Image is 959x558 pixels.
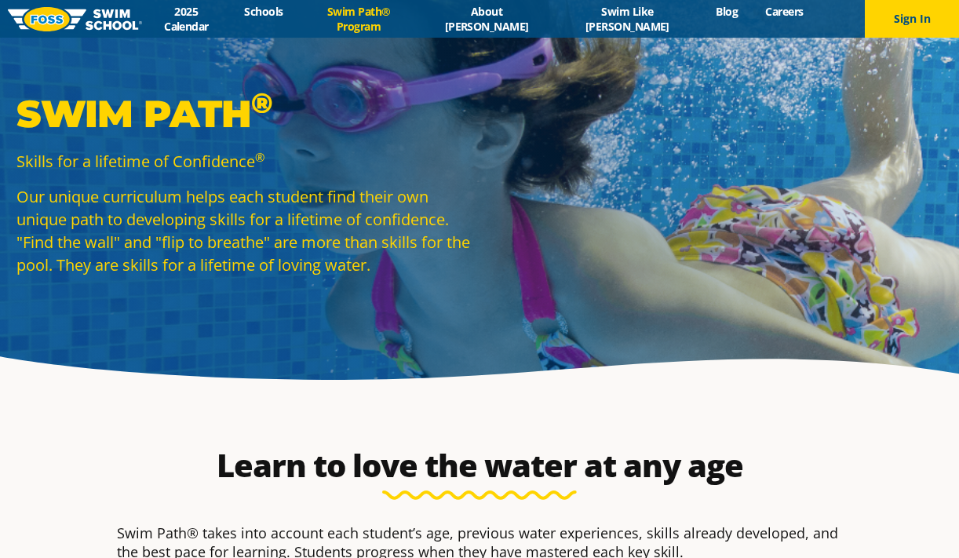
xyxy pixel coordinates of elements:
[16,90,472,137] p: Swim Path
[702,4,752,19] a: Blog
[552,4,702,34] a: Swim Like [PERSON_NAME]
[251,86,272,120] sup: ®
[297,4,421,34] a: Swim Path® Program
[16,150,472,173] p: Skills for a lifetime of Confidence
[255,149,264,165] sup: ®
[231,4,297,19] a: Schools
[752,4,817,19] a: Careers
[142,4,231,34] a: 2025 Calendar
[16,185,472,276] p: Our unique curriculum helps each student find their own unique path to developing skills for a li...
[421,4,552,34] a: About [PERSON_NAME]
[8,7,142,31] img: FOSS Swim School Logo
[109,447,850,484] h2: Learn to love the water at any age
